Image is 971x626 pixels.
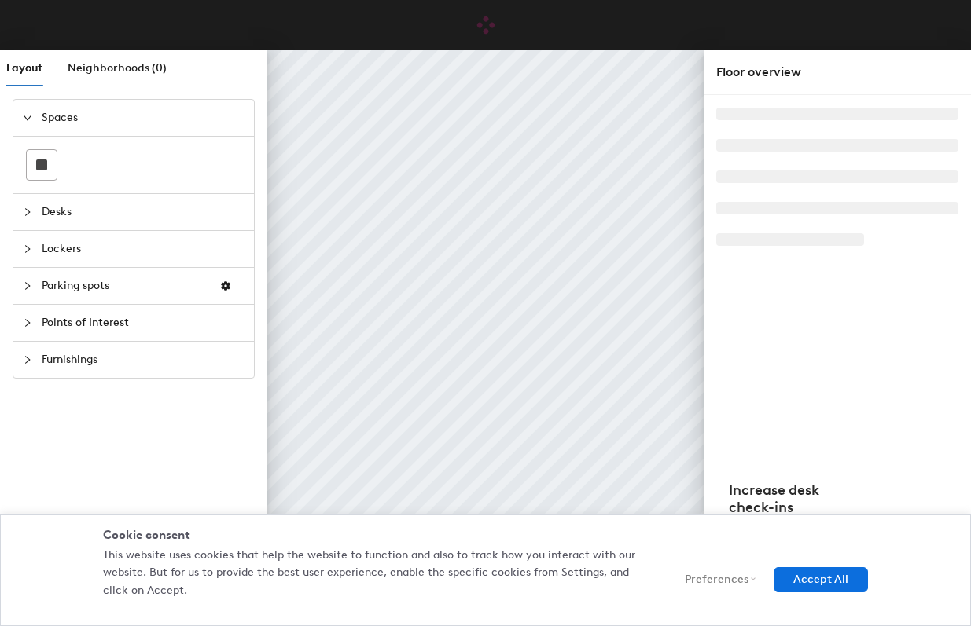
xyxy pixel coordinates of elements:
[42,268,207,304] span: Parking spots
[103,527,868,544] div: Cookie consent
[42,342,245,378] span: Furnishings
[23,318,32,328] span: collapsed
[42,231,245,267] span: Lockers
[716,63,958,82] div: Floor overview
[774,567,868,592] button: Accept All
[6,61,42,75] span: Layout
[42,194,245,230] span: Desks
[23,207,32,217] span: collapsed
[23,281,32,291] span: collapsed
[665,567,762,592] button: Preferences
[42,305,245,341] span: Points of Interest
[729,481,864,516] h4: Increase desk check-ins
[103,547,649,599] p: This website uses cookies that help the website to function and also to track how you interact wi...
[68,61,167,75] span: Neighborhoods (0)
[23,244,32,254] span: collapsed
[42,100,245,136] span: Spaces
[23,355,32,364] span: collapsed
[23,113,32,123] span: expanded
